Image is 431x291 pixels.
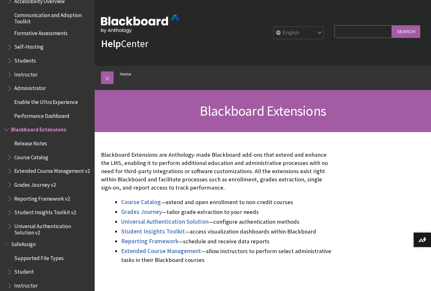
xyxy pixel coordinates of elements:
a: HelpCenter [101,37,148,50]
span: Universal Authentication Solution v2 [14,221,90,236]
li: —tailor grade extraction to your needs [121,208,331,216]
span: Grades Journey [121,208,162,215]
span: Release Notes [14,138,47,147]
span: Student Insights Toolkit v2 [14,207,76,216]
a: Course Catalog [121,198,161,206]
span: Self-Hosting [14,42,44,50]
span: Student [14,267,34,275]
span: Grades Journey v2 [14,179,56,188]
li: —configure authentication methods [121,217,331,226]
span: Extended Course Management v2 [14,166,90,174]
a: Universal Authentication Solution [121,218,209,226]
span: Students [14,55,36,64]
span: Blackboard Extensions [200,102,326,119]
span: Performance Dashboard [14,111,69,119]
a: Student Insights Toolkit [121,228,185,235]
input: Search [392,25,420,38]
li: —access visualization dashboards within Blackboard [121,227,331,236]
span: Formative Assessments [14,28,68,36]
span: Communication and Adoption Toolkit [14,10,90,25]
strong: Help [101,37,121,50]
span: Instructor [14,280,38,289]
span: Reporting Framework v2 [14,193,70,202]
span: Course Catalog [14,152,48,161]
li: —schedule and receive data reports [121,237,331,246]
span: Enable the Ultra Experience [14,97,78,105]
a: Extended Course Management [121,247,201,255]
span: SafeAssign [11,239,36,247]
li: —allow instructors to perform select administrative tasks in their Blackboard courses [121,247,331,264]
img: Blackboard by Anthology [101,15,180,33]
span: Instructor [14,69,38,78]
p: Blackboard Extensions are Anthology-made Blackboard add-ons that extend and enhance the LMS, enab... [101,151,331,192]
nav: Book outline for Blackboard Extensions [4,124,91,236]
a: Grades Journey [121,208,162,216]
span: Administrator [14,83,46,92]
a: Home [120,70,131,78]
a: Reporting Framework [121,238,178,245]
span: Supported File Types [14,253,64,261]
li: —extend and open enrollment to non-credit courses [121,198,331,207]
span: Blackboard Extensions [11,124,66,133]
select: Site Language Selector [274,27,324,39]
